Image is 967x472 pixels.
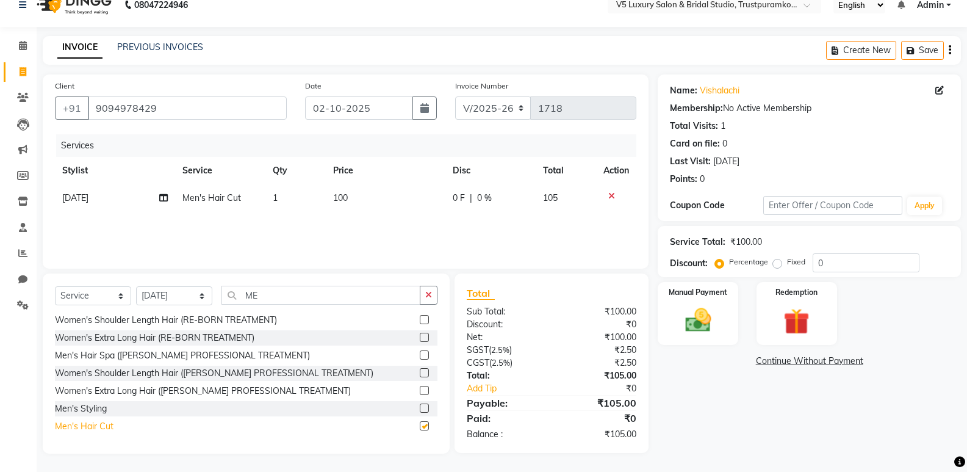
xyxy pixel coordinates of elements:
button: Create New [826,41,896,60]
a: Add Tip [458,382,567,395]
input: Search or Scan [221,286,420,305]
span: 0 F [453,192,465,205]
span: 2.5% [491,345,509,355]
th: Service [175,157,265,184]
div: Men's Styling [55,402,107,415]
div: 0 [722,137,727,150]
label: Percentage [729,256,768,267]
div: ₹105.00 [552,396,645,410]
div: Men's Hair Spa ([PERSON_NAME] PROFESSIONAL TREATMENT) [55,349,310,362]
div: ₹100.00 [730,236,762,249]
div: ₹105.00 [552,428,645,441]
label: Redemption [775,287,818,298]
div: Total Visits: [670,120,718,133]
div: ( ) [458,357,552,369]
div: ( ) [458,344,552,357]
div: Paid: [458,411,552,426]
div: Last Visit: [670,155,711,168]
div: [DATE] [713,155,739,168]
div: Net: [458,331,552,344]
div: Balance : [458,428,552,441]
div: Women's Extra Long Hair ([PERSON_NAME] PROFESSIONAL TREATMENT) [55,385,351,398]
div: Payable: [458,396,552,410]
input: Enter Offer / Coupon Code [763,196,902,215]
th: Stylist [55,157,175,184]
th: Total [536,157,596,184]
div: Coupon Code [670,199,763,212]
div: Card on file: [670,137,720,150]
button: Save [901,41,944,60]
div: Women's Shoulder Length Hair ([PERSON_NAME] PROFESSIONAL TREATMENT) [55,367,373,380]
a: PREVIOUS INVOICES [117,42,203,53]
th: Disc [445,157,536,184]
div: Women's Shoulder Length Hair (RE-BORN TREATMENT) [55,314,277,327]
span: | [470,192,472,205]
th: Qty [265,157,326,184]
div: Services [56,134,645,157]
div: Membership: [670,102,723,115]
label: Invoice Number [455,81,508,92]
div: ₹2.50 [552,357,645,369]
span: 100 [333,192,348,203]
div: 1 [721,120,725,133]
div: Name: [670,84,697,97]
div: ₹100.00 [552,305,645,318]
div: ₹100.00 [552,331,645,344]
a: Vishalachi [700,84,739,97]
div: Total: [458,369,552,382]
div: 0 [700,173,705,186]
button: Apply [907,197,942,215]
div: Discount: [458,318,552,331]
a: Continue Without Payment [660,355,958,368]
label: Date [305,81,322,92]
div: ₹2.50 [552,344,645,357]
div: ₹0 [567,382,645,395]
span: SGST [467,344,489,355]
div: ₹0 [552,411,645,426]
div: Points: [670,173,697,186]
label: Fixed [787,256,805,267]
div: Service Total: [670,236,725,249]
span: CGST [467,357,489,368]
input: Search by Name/Mobile/Email/Code [88,96,287,120]
div: Men's Hair Cut [55,420,113,433]
span: 1 [273,192,278,203]
label: Client [55,81,74,92]
label: Manual Payment [669,287,727,298]
span: Total [467,287,495,300]
button: +91 [55,96,89,120]
th: Action [596,157,636,184]
div: ₹105.00 [552,369,645,382]
span: [DATE] [62,192,88,203]
span: 2.5% [492,358,510,368]
span: Men's Hair Cut [182,192,241,203]
img: _gift.svg [775,305,818,338]
div: Women's Extra Long Hair (RE-BORN TREATMENT) [55,332,254,344]
img: _cash.svg [677,305,719,335]
th: Price [326,157,446,184]
span: 0 % [477,192,492,205]
span: 105 [543,192,558,203]
div: Sub Total: [458,305,552,318]
a: INVOICE [57,37,102,59]
div: Discount: [670,257,708,270]
div: ₹0 [552,318,645,331]
div: No Active Membership [670,102,949,115]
